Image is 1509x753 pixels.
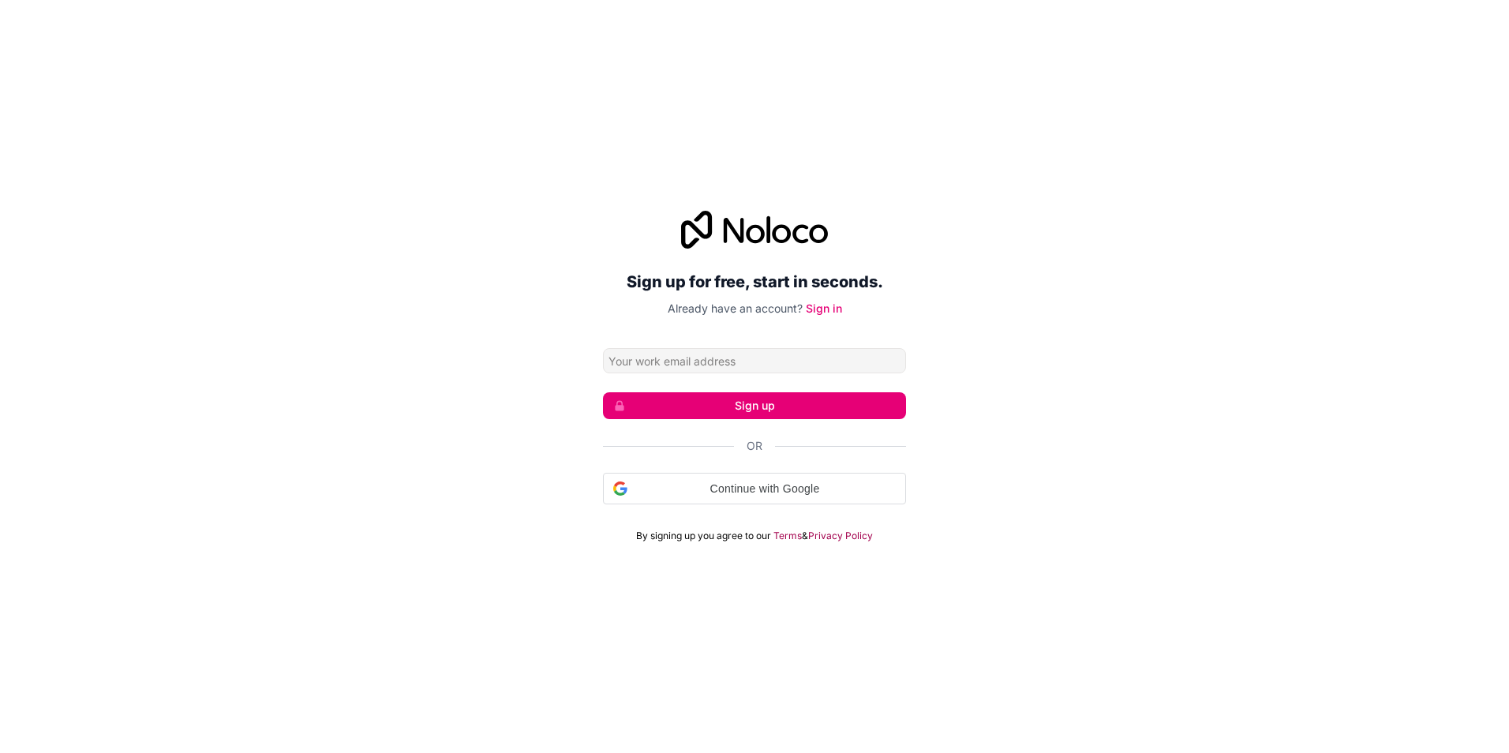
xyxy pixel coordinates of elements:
a: Terms [773,530,802,542]
span: & [802,530,808,542]
a: Sign in [806,302,842,315]
h2: Sign up for free, start in seconds. [603,268,906,296]
span: Already have an account? [668,302,803,315]
span: By signing up you agree to our [636,530,771,542]
span: Continue with Google [634,481,896,497]
button: Sign up [603,392,906,419]
div: Continue with Google [603,473,906,504]
span: Or [747,438,762,454]
a: Privacy Policy [808,530,873,542]
input: Email address [603,348,906,373]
